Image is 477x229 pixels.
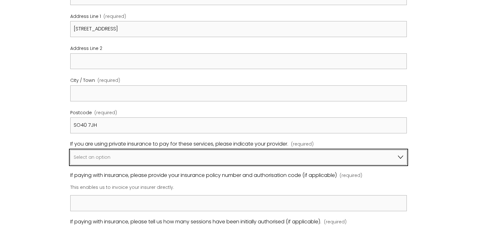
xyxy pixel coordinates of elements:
[70,45,406,53] div: Address Line 2
[291,140,314,148] span: (required)
[70,217,321,226] span: If paying with insurance, please tell us how many sessions have been initially authorised (if app...
[70,171,337,180] span: If paying with insurance, please provide your insurance policy number and authorisation code (if ...
[70,140,288,149] span: If you are using private insurance to pay for these services, please indicate your provider.
[340,172,362,180] span: (required)
[94,110,117,115] span: (required)
[103,14,126,19] span: (required)
[70,85,406,101] input: City / Town
[70,117,406,133] input: Postcode
[324,218,347,226] span: (required)
[70,53,406,69] input: Address Line 2
[70,150,406,165] select: If you are using private insurance to pay for these services, please indicate your provider.
[98,78,120,83] span: (required)
[70,21,406,37] input: Address Line 1
[70,109,406,118] div: Postcode
[70,181,406,194] p: This enables us to invoice your insurer directly.
[70,77,406,85] div: City / Town
[70,13,406,21] div: Address Line 1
